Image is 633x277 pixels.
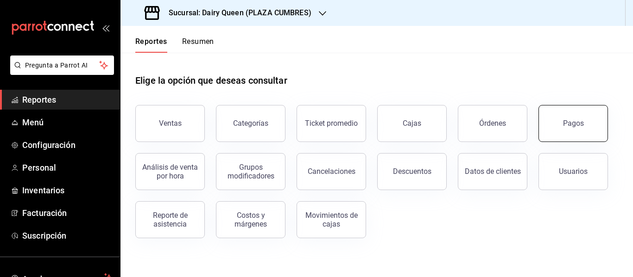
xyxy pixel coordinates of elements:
[25,61,100,70] span: Pregunta a Parrot AI
[141,163,199,180] div: Análisis de venta por hora
[22,139,113,151] span: Configuración
[141,211,199,228] div: Reporte de asistencia
[22,184,113,197] span: Inventarios
[308,167,355,176] div: Cancelaciones
[222,163,279,180] div: Grupos modificadores
[216,105,285,142] button: Categorías
[458,105,527,142] button: Órdenes
[135,153,205,190] button: Análisis de venta por hora
[135,105,205,142] button: Ventas
[135,201,205,238] button: Reporte de asistencia
[393,167,431,176] div: Descuentos
[10,55,114,75] button: Pregunta a Parrot AI
[303,211,360,228] div: Movimientos de cajas
[216,201,285,238] button: Costos y márgenes
[297,201,366,238] button: Movimientos de cajas
[102,24,109,31] button: open_drawer_menu
[161,7,311,18] h3: Sucursal: Dairy Queen (PLAZA CUMBRES)
[538,105,608,142] button: Pagos
[458,153,527,190] button: Datos de clientes
[22,93,113,106] span: Reportes
[297,105,366,142] button: Ticket promedio
[159,119,182,128] div: Ventas
[563,119,584,128] div: Pagos
[135,74,287,87] h1: Elige la opción que deseas consultar
[233,119,268,128] div: Categorías
[6,67,114,77] a: Pregunta a Parrot AI
[403,119,421,128] div: Cajas
[135,37,214,53] div: navigation tabs
[22,229,113,242] span: Suscripción
[538,153,608,190] button: Usuarios
[297,153,366,190] button: Cancelaciones
[182,37,214,53] button: Resumen
[305,119,358,128] div: Ticket promedio
[465,167,521,176] div: Datos de clientes
[377,105,447,142] button: Cajas
[559,167,588,176] div: Usuarios
[135,37,167,53] button: Reportes
[377,153,447,190] button: Descuentos
[222,211,279,228] div: Costos y márgenes
[22,161,113,174] span: Personal
[22,207,113,219] span: Facturación
[479,119,506,128] div: Órdenes
[216,153,285,190] button: Grupos modificadores
[22,116,113,129] span: Menú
